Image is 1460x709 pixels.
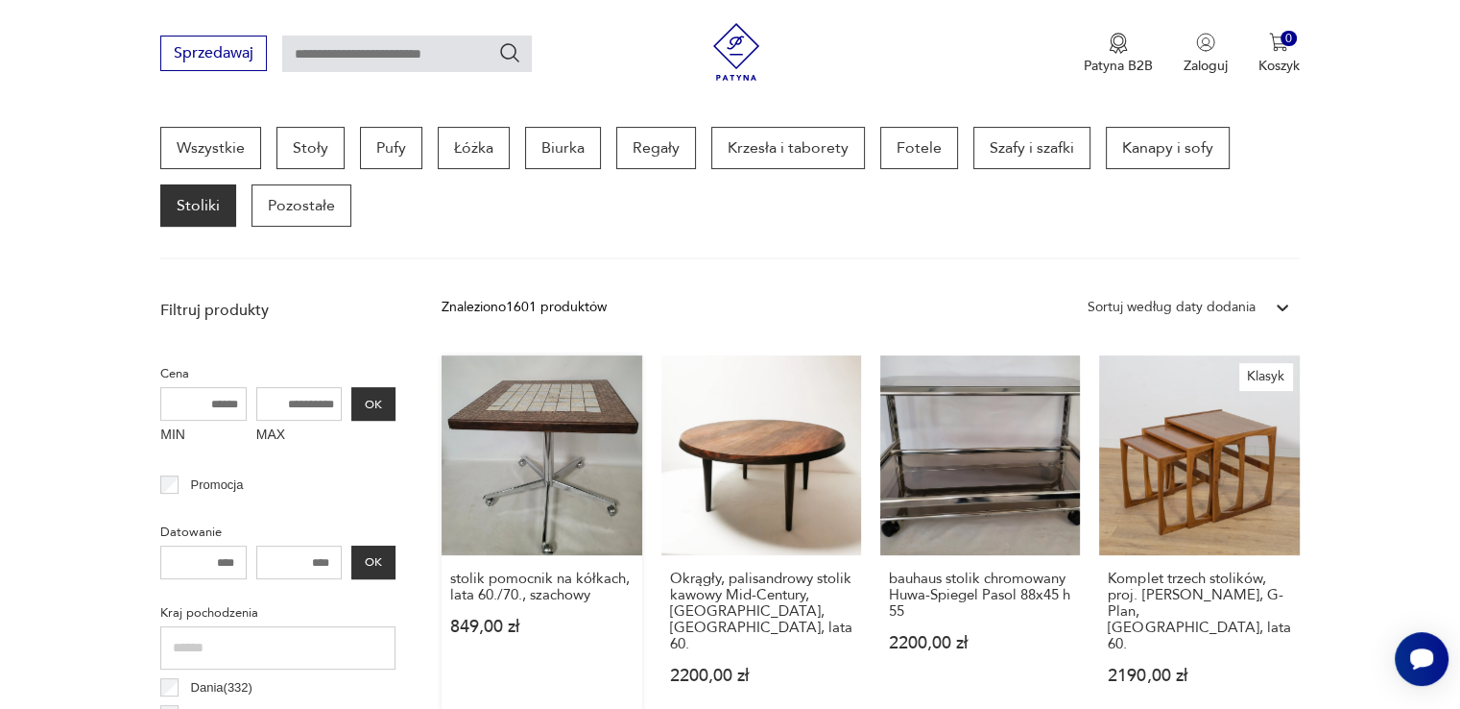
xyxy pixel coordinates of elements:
button: Szukaj [498,41,521,64]
a: Biurka [525,127,601,169]
a: Wszystkie [160,127,261,169]
button: Zaloguj [1184,33,1228,75]
p: Promocja [191,475,244,496]
img: Ikona koszyka [1269,33,1288,52]
iframe: Smartsupp widget button [1395,632,1448,686]
div: 0 [1280,31,1297,47]
div: Sortuj według daty dodania [1088,297,1256,318]
a: Kanapy i sofy [1106,127,1230,169]
label: MIN [160,421,247,452]
h3: Okrągły, palisandrowy stolik kawowy Mid-Century, [GEOGRAPHIC_DATA], [GEOGRAPHIC_DATA], lata 60. [670,571,852,652]
h3: bauhaus stolik chromowany Huwa-Spiegel Pasol 88x45 h 55 [889,571,1071,620]
img: Ikonka użytkownika [1196,33,1215,52]
h3: stolik pomocnik na kółkach, lata 60./70., szachowy [450,571,633,603]
p: Zaloguj [1184,57,1228,75]
div: Znaleziono 1601 produktów [442,297,607,318]
img: Patyna - sklep z meblami i dekoracjami vintage [707,23,765,81]
p: Kraj pochodzenia [160,602,395,623]
a: Pufy [360,127,422,169]
button: Patyna B2B [1084,33,1153,75]
a: Regały [616,127,696,169]
button: OK [351,546,395,579]
a: Pozostałe [251,184,351,227]
p: 2190,00 zł [1108,668,1290,684]
p: Filtruj produkty [160,300,395,321]
a: Ikona medaluPatyna B2B [1084,33,1153,75]
p: Datowanie [160,522,395,543]
a: Sprzedawaj [160,48,267,61]
img: Ikona medalu [1109,33,1128,54]
p: Cena [160,363,395,384]
a: Łóżka [438,127,510,169]
p: Koszyk [1258,57,1300,75]
p: 849,00 zł [450,619,633,635]
a: Stoliki [160,184,236,227]
p: 2200,00 zł [889,635,1071,651]
h3: Komplet trzech stolików, proj. [PERSON_NAME], G-Plan, [GEOGRAPHIC_DATA], lata 60. [1108,571,1290,652]
p: 2200,00 zł [670,668,852,684]
a: Fotele [880,127,958,169]
a: Krzesła i taborety [711,127,865,169]
a: Stoły [276,127,345,169]
label: MAX [256,421,343,452]
button: Sprzedawaj [160,36,267,71]
button: OK [351,387,395,421]
button: 0Koszyk [1258,33,1300,75]
a: Szafy i szafki [973,127,1090,169]
p: Patyna B2B [1084,57,1153,75]
p: Dania ( 332 ) [191,677,252,698]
